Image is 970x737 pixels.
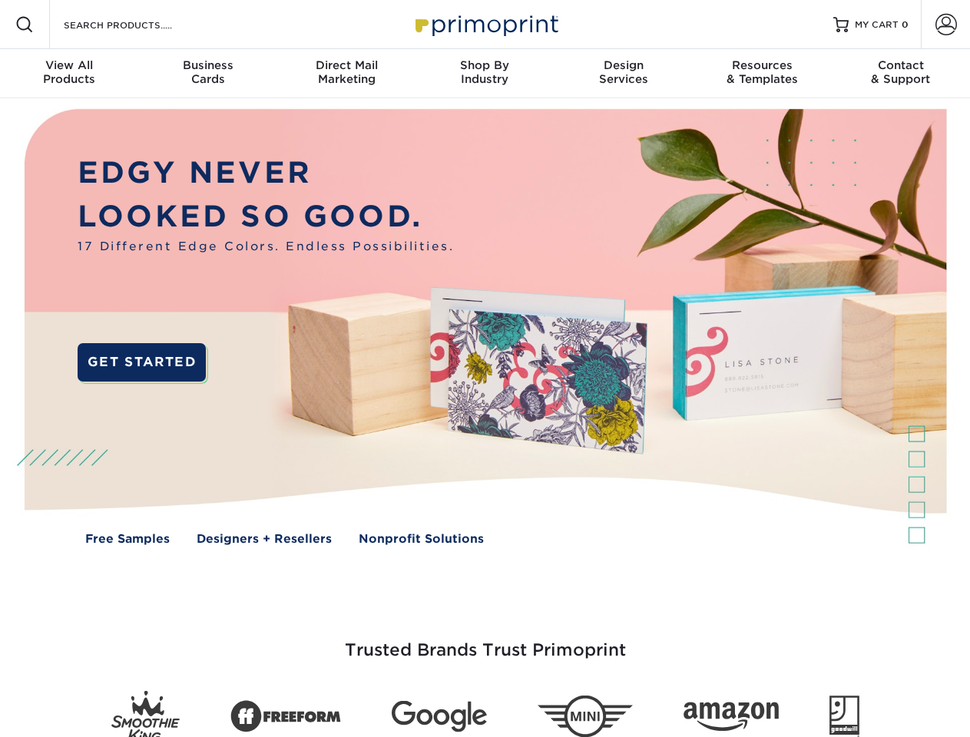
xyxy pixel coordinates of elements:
span: 0 [902,19,909,30]
img: Google [392,701,487,732]
span: Direct Mail [277,58,415,72]
a: Resources& Templates [693,49,831,98]
span: Resources [693,58,831,72]
a: Designers + Resellers [197,530,332,548]
a: Shop ByIndustry [415,49,554,98]
a: GET STARTED [78,343,206,382]
img: Primoprint [409,8,562,41]
a: BusinessCards [138,49,276,98]
a: DesignServices [555,49,693,98]
img: Amazon [684,702,779,732]
a: Direct MailMarketing [277,49,415,98]
div: Cards [138,58,276,86]
span: Design [555,58,693,72]
a: Contact& Support [832,49,970,98]
a: Free Samples [85,530,170,548]
p: LOOKED SO GOOD. [78,195,454,239]
span: Shop By [415,58,554,72]
span: MY CART [855,18,899,31]
input: SEARCH PRODUCTS..... [62,15,212,34]
div: & Templates [693,58,831,86]
span: Business [138,58,276,72]
h3: Trusted Brands Trust Primoprint [36,603,935,679]
div: Services [555,58,693,86]
div: & Support [832,58,970,86]
span: 17 Different Edge Colors. Endless Possibilities. [78,238,454,256]
p: EDGY NEVER [78,151,454,195]
div: Marketing [277,58,415,86]
img: Goodwill [829,696,859,737]
a: Nonprofit Solutions [359,530,484,548]
div: Industry [415,58,554,86]
span: Contact [832,58,970,72]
